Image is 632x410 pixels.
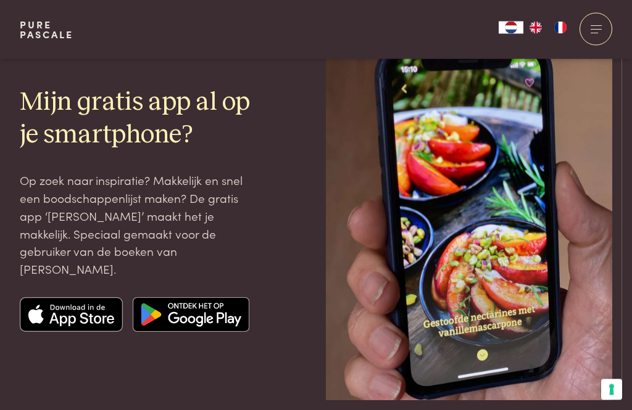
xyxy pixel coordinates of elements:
[133,298,249,332] img: Google app store
[523,22,548,34] a: EN
[548,22,573,34] a: FR
[20,298,123,332] img: Apple app store
[20,172,256,278] p: Op zoek naar inspiratie? Makkelijk en snel een boodschappenlijst maken? De gratis app ‘[PERSON_NA...
[20,20,73,39] a: PurePascale
[499,22,523,34] a: NL
[20,87,256,152] h2: Mijn gratis app al op je smartphone?
[523,22,573,34] ul: Language list
[499,22,573,34] aside: Language selected: Nederlands
[326,19,612,401] img: pure-pascale-naessens-IMG_1656
[499,22,523,34] div: Language
[601,379,622,400] button: Uw voorkeuren voor toestemming voor trackingtechnologieën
